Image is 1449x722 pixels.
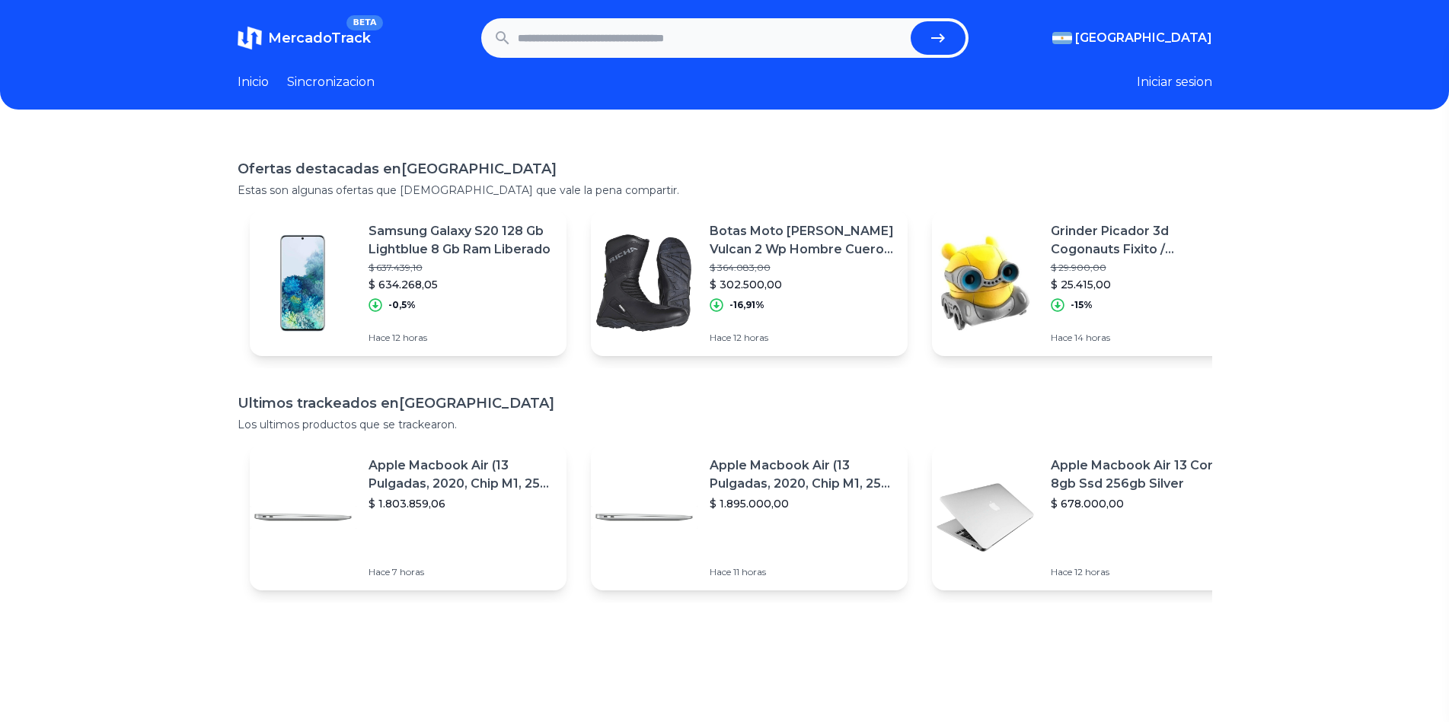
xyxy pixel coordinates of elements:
[932,444,1249,590] a: Featured imageApple Macbook Air 13 Core I5 8gb Ssd 256gb Silver$ 678.000,00Hace 12 horas
[238,417,1212,432] p: Los ultimos productos que se trackearon.
[238,73,269,91] a: Inicio
[1051,566,1237,578] p: Hace 12 horas
[1052,32,1072,44] img: Argentina
[1051,277,1237,292] p: $ 25.415,00
[238,393,1212,414] h1: Ultimos trackeados en [GEOGRAPHIC_DATA]
[1052,29,1212,47] button: [GEOGRAPHIC_DATA]
[729,299,764,311] p: -16,91%
[710,262,895,274] p: $ 364.083,00
[287,73,375,91] a: Sincronizacion
[250,230,356,336] img: Featured image
[591,210,908,356] a: Featured imageBotas Moto [PERSON_NAME] Vulcan 2 Wp Hombre Cuero Impermeable$ 364.083,00$ 302.500,...
[710,496,895,511] p: $ 1.895.000,00
[710,566,895,578] p: Hace 11 horas
[591,464,697,571] img: Featured image
[346,15,382,30] span: BETA
[1071,299,1093,311] p: -15%
[710,456,895,493] p: Apple Macbook Air (13 Pulgadas, 2020, Chip M1, 256 Gb De Ssd, 8 Gb De Ram) - Plata
[710,277,895,292] p: $ 302.500,00
[238,183,1212,198] p: Estas son algunas ofertas que [DEMOGRAPHIC_DATA] que vale la pena compartir.
[1137,73,1212,91] button: Iniciar sesion
[250,444,567,590] a: Featured imageApple Macbook Air (13 Pulgadas, 2020, Chip M1, 256 Gb De Ssd, 8 Gb De Ram) - Plata$...
[250,210,567,356] a: Featured imageSamsung Galaxy S20 128 Gb Lightblue 8 Gb Ram Liberado$ 637.439,10$ 634.268,05-0,5%H...
[1051,332,1237,344] p: Hace 14 horas
[388,299,416,311] p: -0,5%
[369,496,554,511] p: $ 1.803.859,06
[369,332,554,344] p: Hace 12 horas
[369,456,554,493] p: Apple Macbook Air (13 Pulgadas, 2020, Chip M1, 256 Gb De Ssd, 8 Gb De Ram) - Plata
[369,262,554,274] p: $ 637.439,10
[369,222,554,259] p: Samsung Galaxy S20 128 Gb Lightblue 8 Gb Ram Liberado
[369,566,554,578] p: Hace 7 horas
[238,158,1212,180] h1: Ofertas destacadas en [GEOGRAPHIC_DATA]
[591,230,697,336] img: Featured image
[591,444,908,590] a: Featured imageApple Macbook Air (13 Pulgadas, 2020, Chip M1, 256 Gb De Ssd, 8 Gb De Ram) - Plata$...
[1051,496,1237,511] p: $ 678.000,00
[932,230,1039,336] img: Featured image
[238,26,262,50] img: MercadoTrack
[250,464,356,571] img: Featured image
[1051,222,1237,259] p: Grinder Picador 3d Cogonauts Fixito / Cogonauts
[932,464,1039,571] img: Featured image
[369,277,554,292] p: $ 634.268,05
[1051,456,1237,493] p: Apple Macbook Air 13 Core I5 8gb Ssd 256gb Silver
[932,210,1249,356] a: Featured imageGrinder Picador 3d Cogonauts Fixito / Cogonauts$ 29.900,00$ 25.415,00-15%Hace 14 horas
[1075,29,1212,47] span: [GEOGRAPHIC_DATA]
[238,26,371,50] a: MercadoTrackBETA
[710,222,895,259] p: Botas Moto [PERSON_NAME] Vulcan 2 Wp Hombre Cuero Impermeable
[268,30,371,46] span: MercadoTrack
[710,332,895,344] p: Hace 12 horas
[1051,262,1237,274] p: $ 29.900,00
